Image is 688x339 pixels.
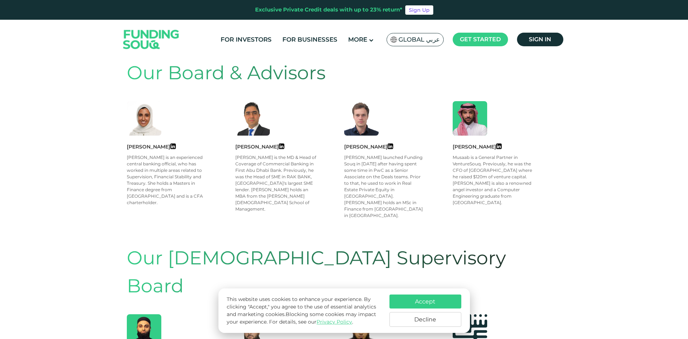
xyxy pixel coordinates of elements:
[127,101,161,136] img: Member Image
[389,312,461,327] button: Decline
[460,36,501,43] span: Get started
[398,36,440,44] span: Global عربي
[348,36,367,43] span: More
[453,101,487,136] img: Member Image
[453,143,562,151] div: [PERSON_NAME]
[127,61,325,84] span: Our Board & Advisors
[127,154,208,206] div: [PERSON_NAME] is an experienced central banking official, who has worked in multiple areas relate...
[255,6,402,14] div: Exclusive Private Credit deals with up to 23% return*
[529,36,551,43] span: Sign in
[227,311,376,325] span: Blocking some cookies may impact your experience.
[405,5,433,15] a: Sign Up
[344,143,453,151] div: [PERSON_NAME]
[344,154,426,219] div: [PERSON_NAME] launched Funding Souq in [DATE] after having spent some time in PwC as a Senior Ass...
[127,246,506,297] span: Our [DEMOGRAPHIC_DATA] Supervisory Board
[269,319,353,325] span: For details, see our .
[235,154,317,212] div: [PERSON_NAME] is the MD & Head of Coverage of Commercial Banking in First Abu Dhabi Bank. Previou...
[453,154,534,206] div: Musaab is a General Partner in VentureSouq. Previously, he was the CFO of [GEOGRAPHIC_DATA] where...
[391,37,397,43] img: SA Flag
[389,295,461,309] button: Accept
[517,33,563,46] a: Sign in
[227,296,382,326] p: This website uses cookies to enhance your experience. By clicking "Accept," you agree to the use ...
[219,34,273,46] a: For Investors
[116,22,186,58] img: Logo
[317,319,352,325] a: Privacy Policy
[235,101,270,136] img: Member Image
[127,143,236,151] div: [PERSON_NAME]
[344,101,379,136] img: Member Image
[235,143,344,151] div: [PERSON_NAME]
[281,34,339,46] a: For Businesses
